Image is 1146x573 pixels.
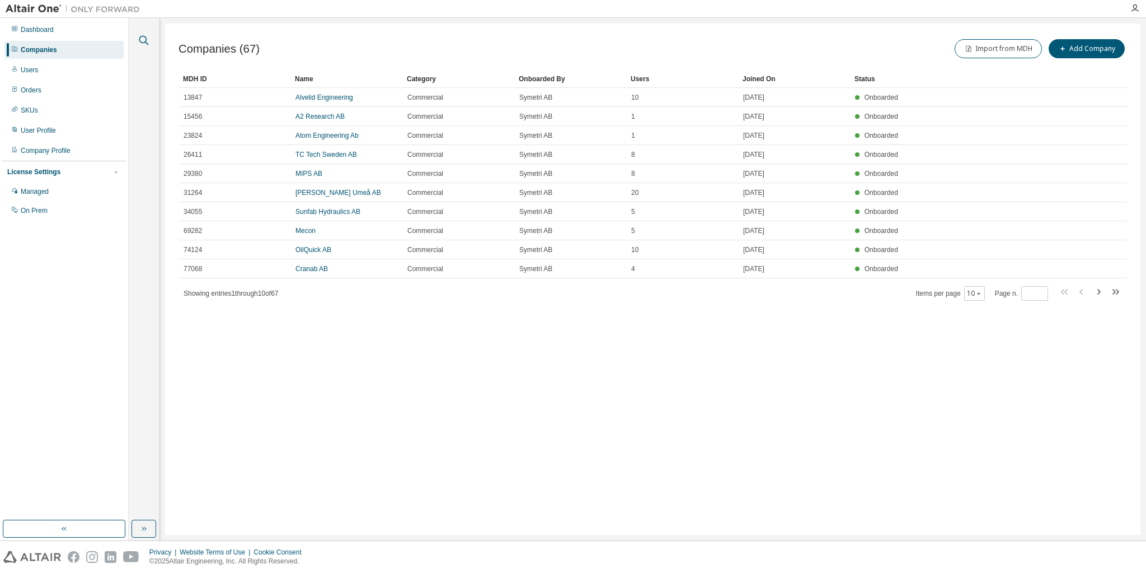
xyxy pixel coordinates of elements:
[295,113,345,120] a: A2 Research AB
[854,70,1060,88] div: Status
[295,151,357,159] a: TC Tech Sweden AB
[184,93,202,102] span: 13847
[184,188,202,197] span: 31264
[407,245,443,254] span: Commercial
[743,188,764,197] span: [DATE]
[743,93,764,102] span: [DATE]
[68,551,79,563] img: facebook.svg
[184,150,202,159] span: 26411
[295,94,353,101] a: Alvelid Engineering
[180,548,253,557] div: Website Terms of Use
[21,146,71,155] div: Company Profile
[21,206,48,215] div: On Prem
[743,131,764,140] span: [DATE]
[743,70,846,88] div: Joined On
[149,557,308,566] p: © 2025 Altair Engineering, Inc. All Rights Reserved.
[519,169,552,178] span: Symetri AB
[519,131,552,140] span: Symetri AB
[7,167,60,176] div: License Settings
[519,245,552,254] span: Symetri AB
[631,131,635,140] span: 1
[865,94,898,101] span: Onboarded
[253,548,308,557] div: Cookie Consent
[631,93,638,102] span: 10
[865,151,898,159] span: Onboarded
[407,188,443,197] span: Commercial
[184,290,279,297] span: Showing entries 1 through 10 of 67
[295,70,398,88] div: Name
[3,551,61,563] img: altair_logo.svg
[407,150,443,159] span: Commercial
[631,264,635,273] span: 4
[519,70,622,88] div: Onboarded By
[865,170,898,178] span: Onboarded
[967,289,982,298] button: 10
[519,93,552,102] span: Symetri AB
[21,25,54,34] div: Dashboard
[184,112,202,121] span: 15456
[865,246,898,254] span: Onboarded
[407,264,443,273] span: Commercial
[743,169,764,178] span: [DATE]
[631,70,734,88] div: Users
[21,187,49,196] div: Managed
[631,245,638,254] span: 10
[865,265,898,273] span: Onboarded
[743,150,764,159] span: [DATE]
[407,131,443,140] span: Commercial
[295,246,331,254] a: OilQuick AB
[865,227,898,235] span: Onboarded
[916,286,985,301] span: Items per page
[631,150,635,159] span: 8
[184,131,202,140] span: 23824
[519,264,552,273] span: Symetri AB
[295,265,328,273] a: Cranab AB
[184,169,202,178] span: 29380
[179,43,260,55] span: Companies (67)
[295,170,322,178] a: MIPS AB
[631,207,635,216] span: 5
[6,3,145,15] img: Altair One
[295,208,360,216] a: Sunfab Hydraulics AB
[21,106,38,115] div: SKUs
[407,226,443,235] span: Commercial
[865,132,898,139] span: Onboarded
[184,245,202,254] span: 74124
[865,113,898,120] span: Onboarded
[295,189,381,197] a: [PERSON_NAME] Umeå AB
[407,169,443,178] span: Commercial
[743,112,764,121] span: [DATE]
[743,226,764,235] span: [DATE]
[407,207,443,216] span: Commercial
[407,112,443,121] span: Commercial
[123,551,139,563] img: youtube.svg
[631,188,638,197] span: 20
[105,551,116,563] img: linkedin.svg
[295,132,359,139] a: Atom Engineering Ab
[407,93,443,102] span: Commercial
[519,150,552,159] span: Symetri AB
[21,126,56,135] div: User Profile
[21,86,41,95] div: Orders
[21,45,57,54] div: Companies
[184,264,202,273] span: 77068
[295,227,316,235] a: Mecon
[995,286,1048,301] span: Page n.
[519,112,552,121] span: Symetri AB
[519,226,552,235] span: Symetri AB
[631,112,635,121] span: 1
[184,207,202,216] span: 34055
[519,188,552,197] span: Symetri AB
[86,551,98,563] img: instagram.svg
[149,548,180,557] div: Privacy
[743,245,764,254] span: [DATE]
[743,264,764,273] span: [DATE]
[184,226,202,235] span: 69282
[865,189,898,197] span: Onboarded
[519,207,552,216] span: Symetri AB
[631,226,635,235] span: 5
[743,207,764,216] span: [DATE]
[21,66,38,74] div: Users
[865,208,898,216] span: Onboarded
[1049,39,1125,58] button: Add Company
